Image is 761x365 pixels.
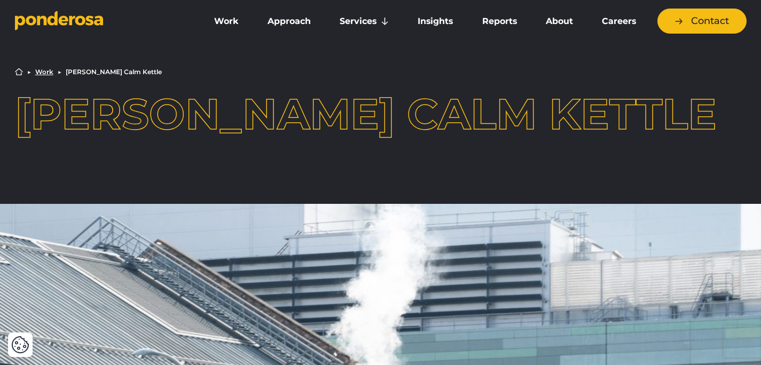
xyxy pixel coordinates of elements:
[66,69,162,75] li: [PERSON_NAME] Calm Kettle
[11,336,29,354] button: Cookie Settings
[255,10,323,33] a: Approach
[405,10,465,33] a: Insights
[327,10,401,33] a: Services
[58,69,61,75] li: ▶︎
[11,336,29,354] img: Revisit consent button
[15,11,186,32] a: Go to homepage
[15,68,23,76] a: Home
[590,10,648,33] a: Careers
[202,10,251,33] a: Work
[470,10,529,33] a: Reports
[534,10,585,33] a: About
[27,69,31,75] li: ▶︎
[15,93,747,136] h1: [PERSON_NAME] Calm Kettle
[35,69,53,75] a: Work
[657,9,747,34] a: Contact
